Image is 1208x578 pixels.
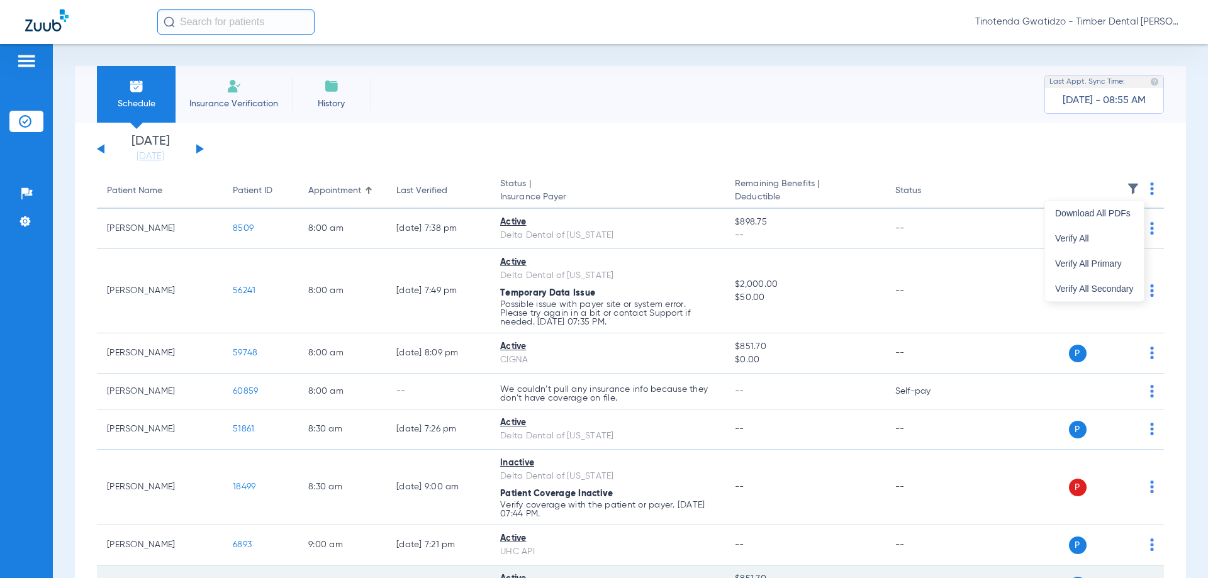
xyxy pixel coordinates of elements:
[1055,259,1134,268] span: Verify All Primary
[1055,209,1134,218] span: Download All PDFs
[1055,284,1134,293] span: Verify All Secondary
[1055,234,1134,243] span: Verify All
[1145,518,1208,578] iframe: Chat Widget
